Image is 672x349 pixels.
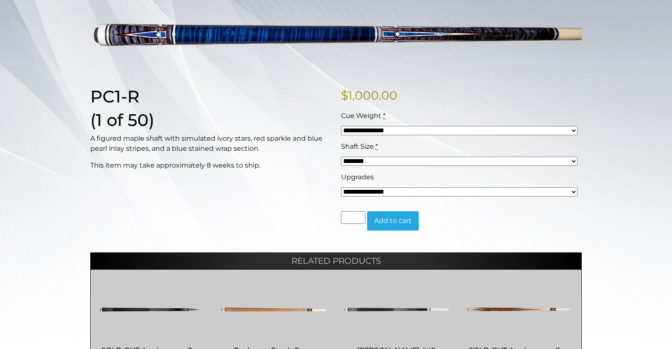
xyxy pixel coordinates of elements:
bdi: 1,000.00 [341,88,397,102]
p: This item may take approximately 8 weeks to ship. [90,160,331,171]
p: A figured maple shaft with simulated ivory stars, red sparkle and blue pearl inlay stripes, and a... [90,134,331,154]
img: SOLD OUT Anniversary Cue - DEC 4 [467,284,571,335]
h2: Related products [90,252,582,269]
abbr: required [383,112,386,120]
h1: (1 of 50) [90,110,331,130]
button: Add to cart [367,211,419,231]
img: SOLD OUT Anniversary Cue - DEC 5 [99,284,204,335]
abbr: required [375,142,378,150]
span: Upgrades [341,173,374,181]
h1: PC1-R [90,87,331,107]
span: Cue Weight [341,112,381,120]
input: Product quantity [341,211,365,224]
span: $ [341,88,348,102]
img: Joseph Pechauer #42 [344,284,449,335]
img: Pechauer Break Cue -Natural [222,284,326,335]
span: Shaft Size [341,142,374,150]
